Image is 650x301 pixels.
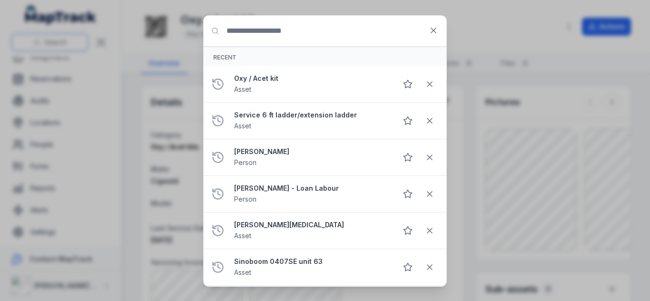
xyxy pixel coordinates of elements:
[234,85,251,93] span: Asset
[234,147,389,156] strong: [PERSON_NAME]
[234,257,389,278] a: Sinoboom 0407SE unit 63Asset
[234,74,389,95] a: Oxy / Acet kitAsset
[234,147,389,168] a: [PERSON_NAME]Person
[234,184,389,204] a: [PERSON_NAME] - Loan LabourPerson
[234,232,251,240] span: Asset
[234,195,256,203] span: Person
[234,220,389,230] strong: [PERSON_NAME][MEDICAL_DATA]
[234,220,389,241] a: [PERSON_NAME][MEDICAL_DATA]Asset
[234,74,389,83] strong: Oxy / Acet kit
[234,268,251,276] span: Asset
[234,110,389,120] strong: Service 6 ft ladder/extension ladder
[234,184,389,193] strong: [PERSON_NAME] - Loan Labour
[234,122,251,130] span: Asset
[234,110,389,131] a: Service 6 ft ladder/extension ladderAsset
[234,158,256,166] span: Person
[213,54,236,61] span: Recent
[234,257,389,266] strong: Sinoboom 0407SE unit 63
